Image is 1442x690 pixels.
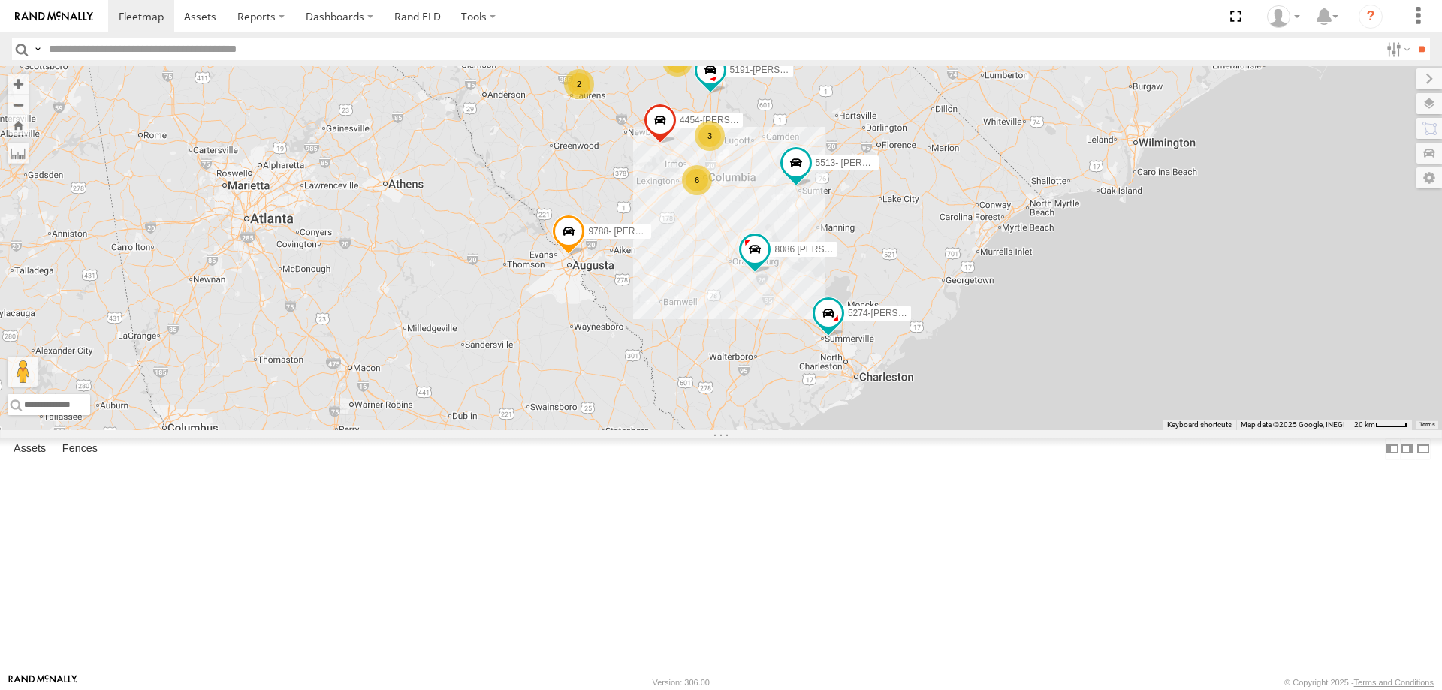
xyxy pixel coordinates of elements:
[662,47,692,77] div: 2
[848,308,973,318] span: 5274-[PERSON_NAME] Space
[8,675,77,690] a: Visit our Website
[15,11,93,22] img: rand-logo.svg
[1262,5,1305,28] div: Courtney Grier
[1416,167,1442,188] label: Map Settings
[682,165,712,195] div: 6
[1167,420,1232,430] button: Keyboard shortcuts
[774,244,871,255] span: 8086 [PERSON_NAME]
[730,64,827,74] span: 5191-[PERSON_NAME]
[816,158,916,168] span: 5513- [PERSON_NAME]
[1359,5,1383,29] i: ?
[8,357,38,387] button: Drag Pegman onto the map to open Street View
[680,115,777,125] span: 4454-[PERSON_NAME]
[1416,438,1431,460] label: Hide Summary Table
[6,438,53,459] label: Assets
[564,69,594,99] div: 2
[1419,422,1435,428] a: Terms (opens in new tab)
[695,121,725,151] div: 3
[1380,38,1413,60] label: Search Filter Options
[1400,438,1415,460] label: Dock Summary Table to the Right
[1354,420,1375,429] span: 20 km
[8,94,29,115] button: Zoom out
[1241,420,1345,429] span: Map data ©2025 Google, INEGI
[588,226,688,237] span: 9788- [PERSON_NAME]
[8,143,29,164] label: Measure
[1284,678,1434,687] div: © Copyright 2025 -
[1350,420,1412,430] button: Map Scale: 20 km per 39 pixels
[8,74,29,94] button: Zoom in
[1354,678,1434,687] a: Terms and Conditions
[55,438,105,459] label: Fences
[653,678,710,687] div: Version: 306.00
[8,115,29,135] button: Zoom Home
[1385,438,1400,460] label: Dock Summary Table to the Left
[32,38,44,60] label: Search Query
